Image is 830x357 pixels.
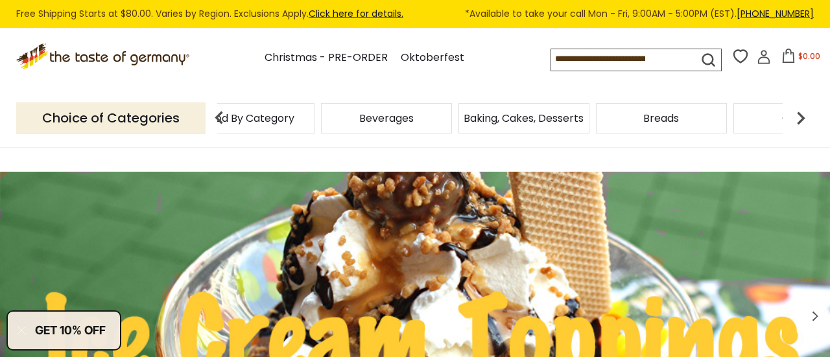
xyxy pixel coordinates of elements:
button: $0.00 [774,49,829,68]
a: Oktoberfest [401,49,464,67]
p: Choice of Categories [16,102,206,134]
a: Christmas - PRE-ORDER [265,49,388,67]
a: [PHONE_NUMBER] [737,7,814,20]
img: previous arrow [206,105,232,131]
span: *Available to take your call Mon - Fri, 9:00AM - 5:00PM (EST). [465,6,814,21]
a: Food By Category [203,113,294,123]
a: Click here for details. [309,7,403,20]
div: Free Shipping Starts at $80.00. Varies by Region. Exclusions Apply. [16,6,814,21]
a: Beverages [359,113,414,123]
a: Baking, Cakes, Desserts [464,113,584,123]
a: Candy [782,113,815,123]
img: next arrow [788,105,814,131]
a: Breads [643,113,679,123]
span: $0.00 [798,51,820,62]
